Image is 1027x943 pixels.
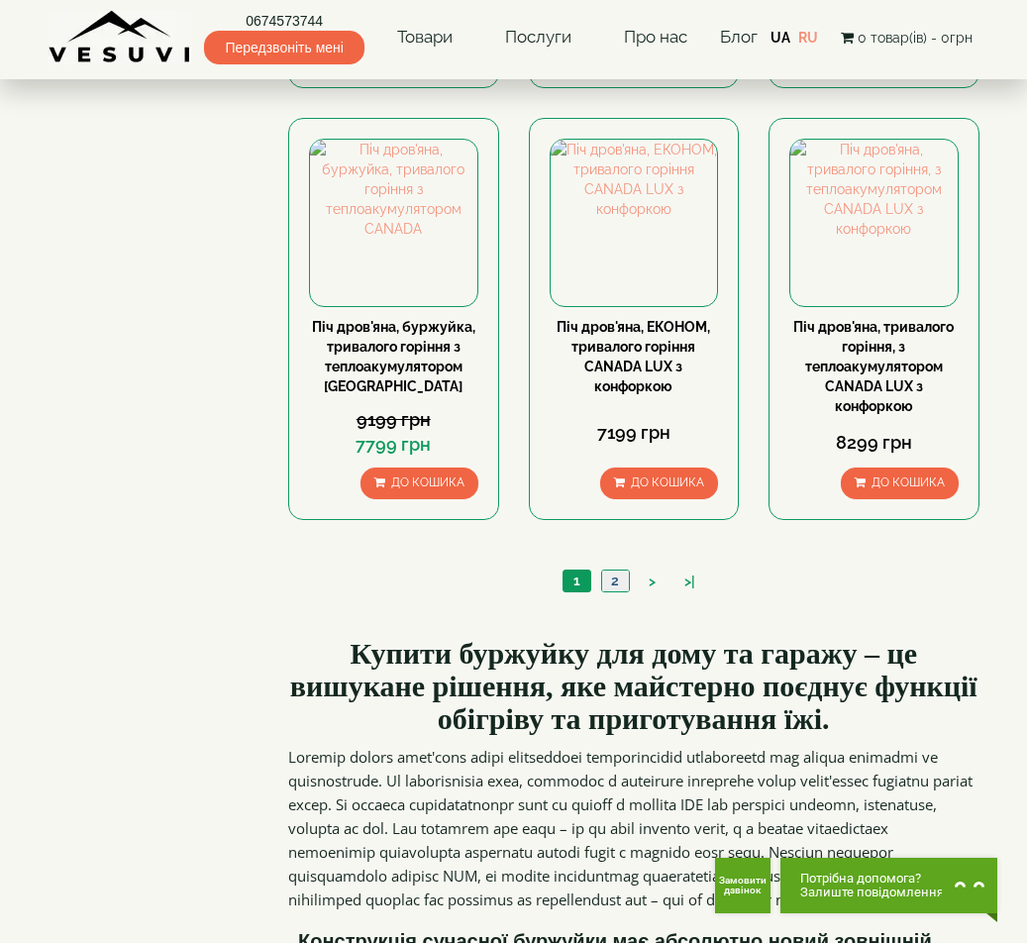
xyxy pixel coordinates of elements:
[391,475,464,489] span: До кошика
[288,637,979,735] h2: Купити буржуйку для дому та гаражу – це вишукане рішення, яке майстерно поєднує функції обігріву ...
[800,872,944,886] span: Потрібна допомога?
[858,30,973,46] span: 0 товар(ів) - 0грн
[600,468,718,498] button: До кошика
[204,11,363,31] a: 0674573744
[310,140,477,307] img: Піч дров'яна, буржуйка, тривалого горіння з теплоакумулятором CANADA
[309,407,478,433] div: 9199 грн
[872,475,945,489] span: До кошика
[639,572,666,592] a: >
[770,30,790,46] a: UA
[312,319,475,394] a: Піч дров'яна, буржуйка, тривалого горіння з теплоакумулятором [GEOGRAPHIC_DATA]
[604,15,707,60] a: Про нас
[309,432,478,458] div: 7799 грн
[674,572,705,592] a: >|
[789,430,959,456] div: 8299 грн
[550,420,719,446] div: 7199 грн
[715,876,770,895] span: Замовити дзвінок
[49,10,192,64] img: Завод VESUVI
[360,468,478,498] button: До кошика
[800,886,944,899] span: Залиште повідомлення
[377,15,472,60] a: Товари
[841,468,959,498] button: До кошика
[573,573,580,588] span: 1
[790,140,958,307] img: Піч дров'яна, тривалого горіння, з теплоакумулятором CANADA LUX з конфоркою
[793,319,954,414] a: Піч дров'яна, тривалого горіння, з теплоакумулятором CANADA LUX з конфоркою
[720,27,758,47] a: Блог
[204,31,363,64] span: Передзвоніть мені
[835,27,978,49] button: 0 товар(ів) - 0грн
[288,745,979,911] p: Loremip dolors amet'cons adipi elitseddoei temporincidid utlaboreetd mag aliqua enimadmi ve quisn...
[631,475,704,489] span: До кошика
[798,30,818,46] a: RU
[557,319,710,394] a: Піч дров'яна, ЕКОНОМ, тривалого горіння CANADA LUX з конфоркою
[551,140,718,307] img: Піч дров'яна, ЕКОНОМ, тривалого горіння CANADA LUX з конфоркою
[715,858,770,913] button: Get Call button
[780,858,997,913] button: Chat button
[485,15,591,60] a: Послуги
[601,571,629,591] a: 2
